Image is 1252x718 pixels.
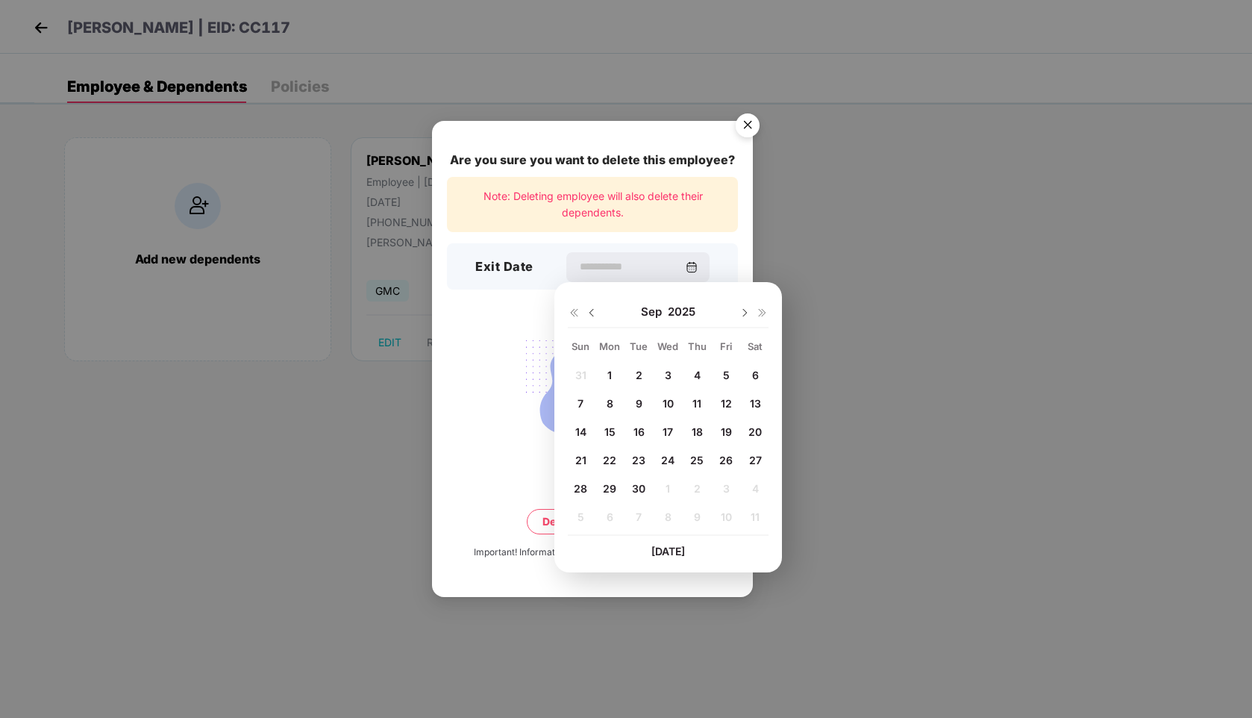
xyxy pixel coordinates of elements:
[603,454,616,466] span: 22
[750,397,761,410] span: 13
[727,107,767,147] button: Close
[752,369,759,381] span: 6
[527,509,658,534] button: Delete permanently
[690,454,704,466] span: 25
[636,369,642,381] span: 2
[721,425,732,438] span: 19
[686,261,698,273] img: svg+xml;base64,PHN2ZyBpZD0iQ2FsZW5kYXItMzJ4MzIiIHhtbG5zPSJodHRwOi8vd3d3LnczLm9yZy8yMDAwL3N2ZyIgd2...
[597,340,623,353] div: Mon
[603,482,616,495] span: 29
[578,397,583,410] span: 7
[604,425,616,438] span: 15
[655,340,681,353] div: Wed
[447,177,738,233] div: Note: Deleting employee will also delete their dependents.
[632,454,645,466] span: 23
[574,482,587,495] span: 28
[575,425,586,438] span: 14
[632,482,645,495] span: 30
[694,369,701,381] span: 4
[509,331,676,448] img: svg+xml;base64,PHN2ZyB4bWxucz0iaHR0cDovL3d3dy53My5vcmcvMjAwMC9zdmciIHdpZHRoPSIyMjQiIGhlaWdodD0iMT...
[607,397,613,410] span: 8
[684,340,710,353] div: Thu
[607,369,612,381] span: 1
[692,397,701,410] span: 11
[713,340,739,353] div: Fri
[475,257,533,277] h3: Exit Date
[757,307,769,319] img: svg+xml;base64,PHN2ZyB4bWxucz0iaHR0cDovL3d3dy53My5vcmcvMjAwMC9zdmciIHdpZHRoPSIxNiIgaGVpZ2h0PSIxNi...
[641,305,668,319] span: Sep
[447,151,738,169] div: Are you sure you want to delete this employee?
[739,307,751,319] img: svg+xml;base64,PHN2ZyBpZD0iRHJvcGRvd24tMzJ4MzIiIHhtbG5zPSJodHRwOi8vd3d3LnczLm9yZy8yMDAwL3N2ZyIgd2...
[727,107,769,149] img: svg+xml;base64,PHN2ZyB4bWxucz0iaHR0cDovL3d3dy53My5vcmcvMjAwMC9zdmciIHdpZHRoPSI1NiIgaGVpZ2h0PSI1Ni...
[719,454,733,466] span: 26
[575,454,586,466] span: 21
[474,546,711,560] div: Important! Information once deleted, can’t be recovered.
[651,545,685,558] span: [DATE]
[636,397,642,410] span: 9
[748,425,762,438] span: 20
[742,340,769,353] div: Sat
[586,307,598,319] img: svg+xml;base64,PHN2ZyBpZD0iRHJvcGRvd24tMzJ4MzIiIHhtbG5zPSJodHRwOi8vd3d3LnczLm9yZy8yMDAwL3N2ZyIgd2...
[721,397,732,410] span: 12
[663,397,674,410] span: 10
[663,425,673,438] span: 17
[692,425,703,438] span: 18
[723,369,730,381] span: 5
[568,340,594,353] div: Sun
[668,305,695,319] span: 2025
[749,454,762,466] span: 27
[661,454,674,466] span: 24
[568,307,580,319] img: svg+xml;base64,PHN2ZyB4bWxucz0iaHR0cDovL3d3dy53My5vcmcvMjAwMC9zdmciIHdpZHRoPSIxNiIgaGVpZ2h0PSIxNi...
[633,425,645,438] span: 16
[626,340,652,353] div: Tue
[665,369,672,381] span: 3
